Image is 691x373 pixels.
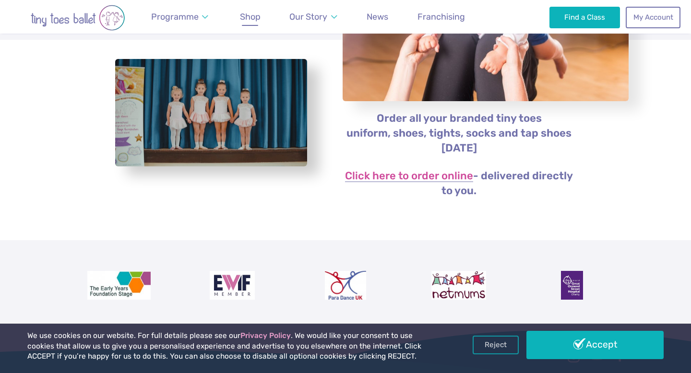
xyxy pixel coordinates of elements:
span: Shop [240,12,261,22]
img: The Early Years Foundation Stage [87,271,151,300]
p: Order all your branded tiny toes uniform, shoes, tights, socks and tap shoes [DATE] [342,111,576,156]
img: Encouraging Women Into Franchising [210,271,255,300]
a: View full-size image [115,59,307,167]
a: News [362,6,393,28]
a: Shop [236,6,265,28]
p: - delivered directly to you. [342,169,576,198]
a: Franchising [413,6,469,28]
a: Programme [147,6,213,28]
a: My Account [626,7,680,28]
p: We use cookies on our website. For full details please see our . We would like your consent to us... [27,331,441,362]
img: Para Dance UK [325,271,366,300]
a: Our Story [285,6,342,28]
a: Privacy Policy [240,331,291,340]
a: Find a Class [549,7,620,28]
span: Our Story [289,12,327,22]
a: Click here to order online [345,171,473,182]
img: tiny toes ballet [11,5,145,31]
a: Accept [526,331,664,359]
span: News [367,12,388,22]
a: Reject [473,336,519,354]
span: Programme [151,12,199,22]
span: Franchising [417,12,465,22]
